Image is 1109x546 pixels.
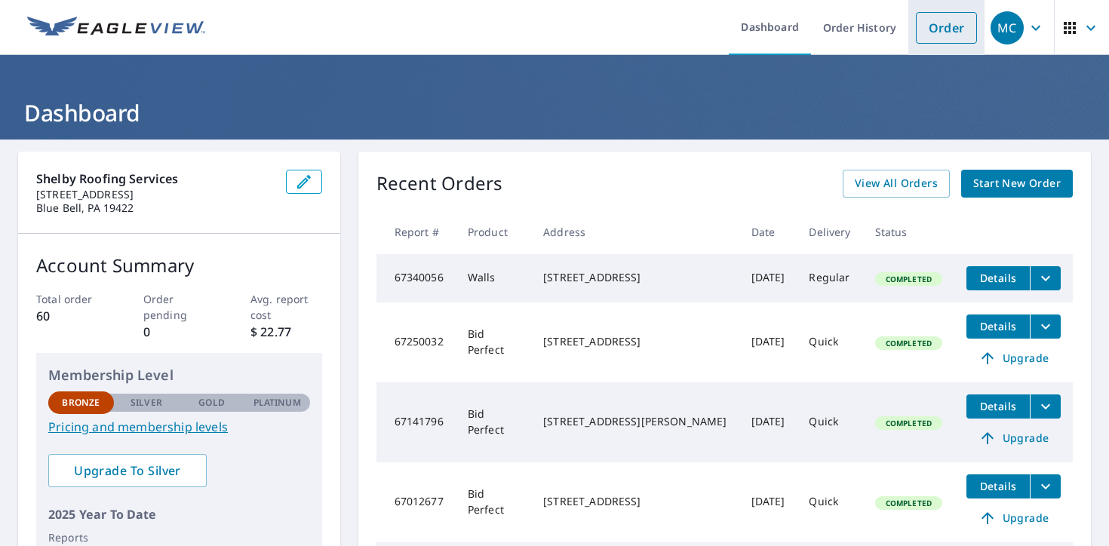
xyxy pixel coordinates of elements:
[143,291,215,323] p: Order pending
[143,323,215,341] p: 0
[376,210,456,254] th: Report #
[797,462,862,542] td: Quick
[877,274,941,284] span: Completed
[975,399,1021,413] span: Details
[975,271,1021,285] span: Details
[966,266,1030,290] button: detailsBtn-67340056
[1030,394,1061,419] button: filesDropdownBtn-67141796
[916,12,977,44] a: Order
[1030,266,1061,290] button: filesDropdownBtn-67340056
[855,174,938,193] span: View All Orders
[877,498,941,508] span: Completed
[253,396,301,409] p: Platinum
[456,302,531,382] td: Bid Perfect
[966,314,1030,339] button: detailsBtn-67250032
[376,382,456,462] td: 67141796
[877,418,941,428] span: Completed
[739,382,797,462] td: [DATE]
[966,506,1061,530] a: Upgrade
[36,307,108,325] p: 60
[376,462,456,542] td: 67012677
[543,494,727,509] div: [STREET_ADDRESS]
[531,210,739,254] th: Address
[863,210,954,254] th: Status
[456,210,531,254] th: Product
[36,201,274,215] p: Blue Bell, PA 19422
[797,382,862,462] td: Quick
[739,254,797,302] td: [DATE]
[48,365,310,385] p: Membership Level
[991,11,1024,44] div: MC
[376,254,456,302] td: 67340056
[250,291,322,323] p: Avg. report cost
[48,418,310,436] a: Pricing and membership levels
[543,270,727,285] div: [STREET_ADDRESS]
[739,302,797,382] td: [DATE]
[27,17,205,39] img: EV Logo
[456,462,531,542] td: Bid Perfect
[966,426,1061,450] a: Upgrade
[1030,474,1061,498] button: filesDropdownBtn-67012677
[975,349,1052,367] span: Upgrade
[48,505,310,523] p: 2025 Year To Date
[843,170,950,198] a: View All Orders
[456,254,531,302] td: Walls
[797,210,862,254] th: Delivery
[973,174,1061,193] span: Start New Order
[797,302,862,382] td: Quick
[48,454,207,487] a: Upgrade To Silver
[1030,314,1061,339] button: filesDropdownBtn-67250032
[543,334,727,349] div: [STREET_ADDRESS]
[376,302,456,382] td: 67250032
[36,170,274,188] p: Shelby Roofing Services
[975,429,1052,447] span: Upgrade
[797,254,862,302] td: Regular
[36,188,274,201] p: [STREET_ADDRESS]
[250,323,322,341] p: $ 22.77
[877,338,941,348] span: Completed
[131,396,162,409] p: Silver
[198,396,224,409] p: Gold
[60,462,195,479] span: Upgrade To Silver
[543,414,727,429] div: [STREET_ADDRESS][PERSON_NAME]
[975,509,1052,527] span: Upgrade
[975,479,1021,493] span: Details
[961,170,1073,198] a: Start New Order
[966,346,1061,370] a: Upgrade
[739,210,797,254] th: Date
[36,291,108,307] p: Total order
[18,97,1091,128] h1: Dashboard
[739,462,797,542] td: [DATE]
[376,170,503,198] p: Recent Orders
[966,474,1030,498] button: detailsBtn-67012677
[36,252,322,279] p: Account Summary
[966,394,1030,419] button: detailsBtn-67141796
[62,396,100,409] p: Bronze
[975,319,1021,333] span: Details
[456,382,531,462] td: Bid Perfect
